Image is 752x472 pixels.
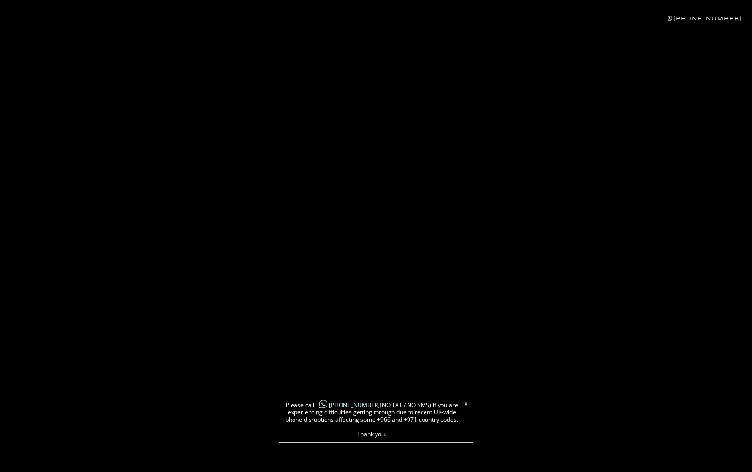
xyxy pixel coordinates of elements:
a: [PHONE_NUMBER] [668,16,742,22]
img: whatsapp-icon1.png [318,399,328,409]
a: [PHONE_NUMBER] [314,401,380,409]
span: Please call (NO TXT / NO SMS) if you are experiencing difficulties getting through due to recent ... [284,401,459,438]
a: [PHONE_NUMBER] [667,6,742,12]
div: Local Time 8:15 AM [10,6,75,11]
a: X [464,401,468,407]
